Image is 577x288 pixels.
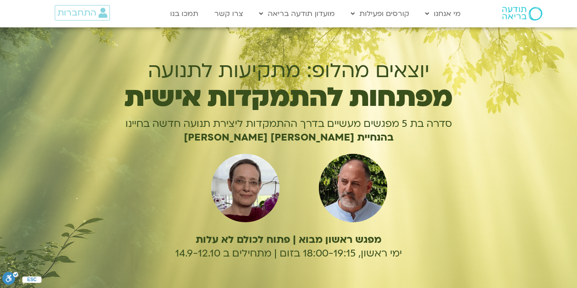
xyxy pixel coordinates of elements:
[175,246,402,260] span: ימי ראשון, 18:00-19:15 בזום | מתחילים ב 14.9-12.10
[91,117,486,131] p: סדרה בת 5 מפגשים מעשיים בדרך ההתמקדות ליצירת תנועה חדשה בחיינו
[91,59,486,82] h1: יוצאים מהלופ: מתקיעות לתנועה
[210,5,248,22] a: צרו קשר
[166,5,203,22] a: תמכו בנו
[91,87,486,108] h1: מפתחות להתמקדות אישית
[196,233,381,246] b: מפגש ראשון מבוא | פתוח לכולם לא עלות
[502,7,542,21] img: תודעה בריאה
[346,5,414,22] a: קורסים ופעילות
[421,5,465,22] a: מי אנחנו
[55,5,110,21] a: התחברות
[184,131,394,144] b: בהנחיית [PERSON_NAME] [PERSON_NAME]
[255,5,339,22] a: מועדון תודעה בריאה
[57,8,96,18] span: התחברות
